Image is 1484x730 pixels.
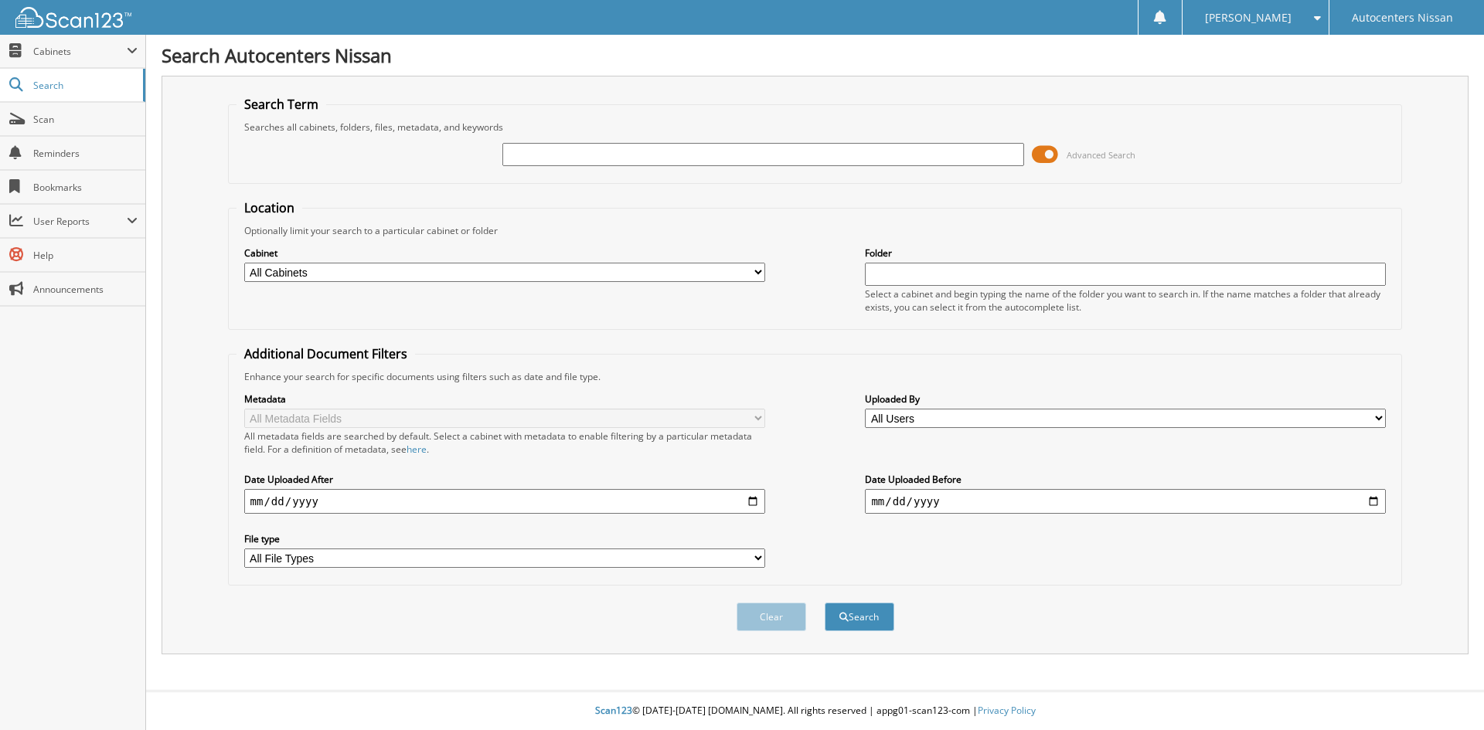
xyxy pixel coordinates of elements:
label: Date Uploaded Before [865,473,1386,486]
span: Bookmarks [33,181,138,194]
div: Searches all cabinets, folders, files, metadata, and keywords [237,121,1394,134]
span: User Reports [33,215,127,228]
span: [PERSON_NAME] [1205,13,1292,22]
span: Scan123 [595,704,632,717]
div: Optionally limit your search to a particular cabinet or folder [237,224,1394,237]
a: here [407,443,427,456]
legend: Additional Document Filters [237,345,415,362]
label: Cabinet [244,246,765,260]
button: Clear [737,603,806,631]
button: Search [825,603,894,631]
span: Reminders [33,147,138,160]
a: Privacy Policy [978,704,1036,717]
legend: Location [237,199,302,216]
label: Uploaded By [865,392,1386,406]
label: File type [244,532,765,545]
label: Metadata [244,392,765,406]
legend: Search Term [237,96,326,113]
span: Autocenters Nissan [1352,13,1453,22]
span: Advanced Search [1067,149,1135,161]
div: Select a cabinet and begin typing the name of the folder you want to search in. If the name match... [865,287,1386,314]
div: Enhance your search for specific documents using filters such as date and file type. [237,370,1394,383]
input: end [865,489,1386,514]
label: Date Uploaded After [244,473,765,486]
span: Announcements [33,283,138,296]
span: Search [33,79,135,92]
span: Cabinets [33,45,127,58]
input: start [244,489,765,514]
h1: Search Autocenters Nissan [162,42,1469,68]
span: Scan [33,113,138,126]
div: All metadata fields are searched by default. Select a cabinet with metadata to enable filtering b... [244,430,765,456]
span: Help [33,249,138,262]
div: © [DATE]-[DATE] [DOMAIN_NAME]. All rights reserved | appg01-scan123-com | [146,692,1484,730]
img: scan123-logo-white.svg [15,7,131,28]
label: Folder [865,246,1386,260]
